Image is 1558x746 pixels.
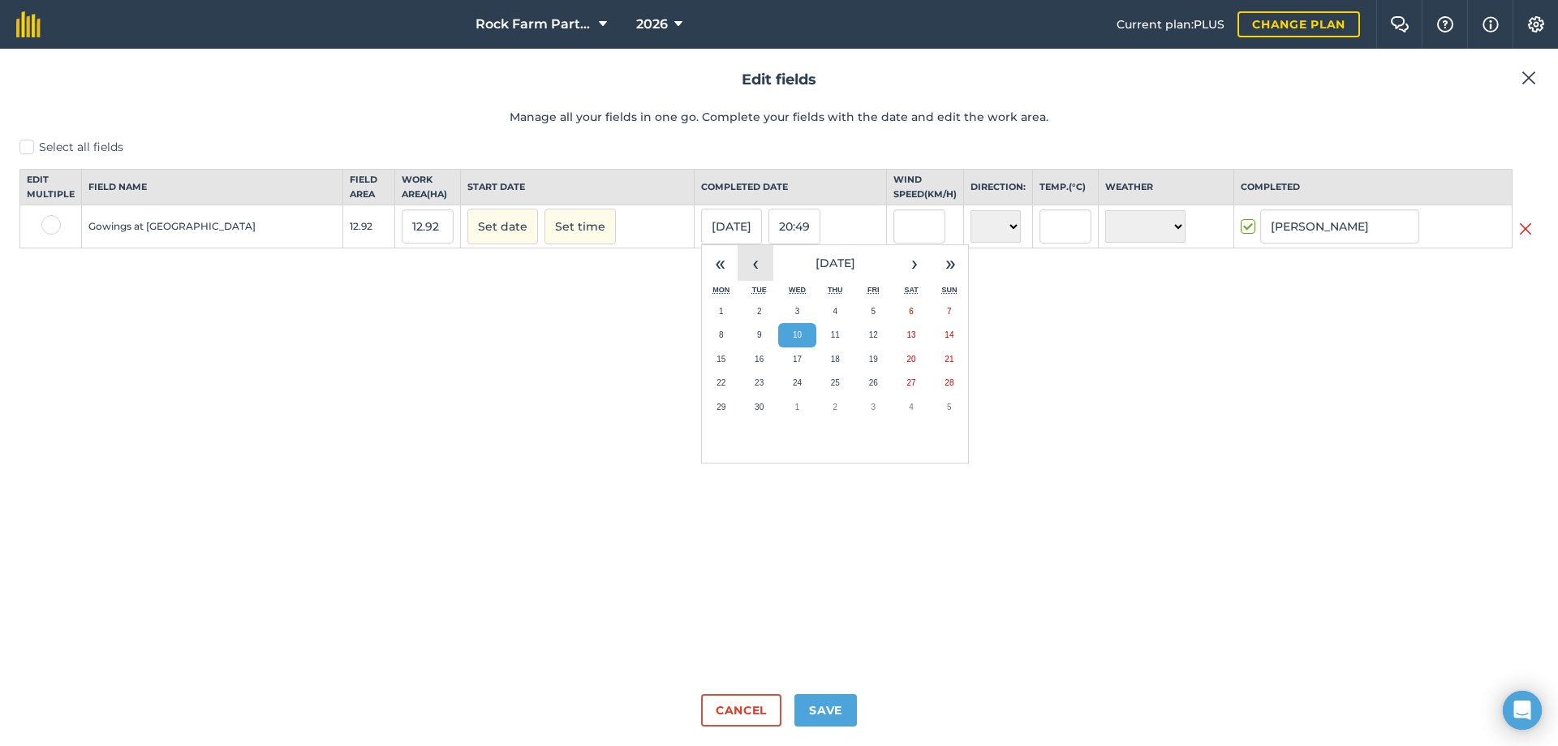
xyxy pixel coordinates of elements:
button: October 1, 2025 [778,395,816,420]
abbr: September 29, 2025 [717,403,725,412]
td: 12.92 [342,205,394,248]
abbr: October 3, 2025 [871,403,876,412]
abbr: September 1, 2025 [719,307,724,316]
button: ‹ [738,245,773,281]
button: September 19, 2025 [854,347,893,372]
abbr: Saturday [904,286,918,294]
button: October 4, 2025 [893,395,931,420]
button: September 18, 2025 [816,347,854,372]
button: September 11, 2025 [816,323,854,347]
th: Direction: [964,170,1033,205]
button: Set time [544,209,616,244]
abbr: September 10, 2025 [793,330,802,339]
button: September 14, 2025 [930,323,968,347]
img: svg+xml;base64,PHN2ZyB4bWxucz0iaHR0cDovL3d3dy53My5vcmcvMjAwMC9zdmciIHdpZHRoPSIyMiIgaGVpZ2h0PSIzMC... [1521,68,1536,88]
th: Start date [460,170,695,205]
button: September 28, 2025 [930,371,968,395]
button: October 5, 2025 [930,395,968,420]
button: September 8, 2025 [702,323,740,347]
td: Gowings at [GEOGRAPHIC_DATA] [82,205,343,248]
button: September 24, 2025 [778,371,816,395]
abbr: October 1, 2025 [795,403,800,412]
button: September 7, 2025 [930,300,968,324]
button: September 21, 2025 [930,347,968,372]
th: Work area ( Ha ) [394,170,460,205]
abbr: September 18, 2025 [831,355,840,364]
abbr: September 12, 2025 [869,330,878,339]
abbr: Thursday [828,286,843,294]
img: Two speech bubbles overlapping with the left bubble in the forefront [1390,16,1410,32]
button: Cancel [701,694,781,727]
abbr: September 19, 2025 [869,355,878,364]
abbr: Wednesday [789,286,806,294]
abbr: September 27, 2025 [906,378,915,387]
img: A cog icon [1526,16,1546,32]
abbr: September 25, 2025 [831,378,840,387]
abbr: September 3, 2025 [795,307,800,316]
abbr: September 9, 2025 [757,330,762,339]
abbr: September 13, 2025 [906,330,915,339]
abbr: Monday [712,286,730,294]
button: September 13, 2025 [893,323,931,347]
abbr: September 16, 2025 [755,355,764,364]
th: Field name [82,170,343,205]
th: Completed date [695,170,887,205]
p: Manage all your fields in one go. Complete your fields with the date and edit the work area. [19,108,1539,126]
h2: Edit fields [19,68,1539,92]
button: September 23, 2025 [740,371,778,395]
button: 20:49 [768,209,820,244]
button: September 15, 2025 [702,347,740,372]
th: Weather [1099,170,1234,205]
button: September 12, 2025 [854,323,893,347]
abbr: September 17, 2025 [793,355,802,364]
button: September 26, 2025 [854,371,893,395]
a: Change plan [1237,11,1360,37]
span: 2026 [636,15,668,34]
button: September 10, 2025 [778,323,816,347]
abbr: September 24, 2025 [793,378,802,387]
th: Wind speed ( km/h ) [887,170,964,205]
span: [DATE] [816,256,855,270]
abbr: Friday [867,286,880,294]
abbr: September 14, 2025 [945,330,953,339]
abbr: September 2, 2025 [757,307,762,316]
button: September 9, 2025 [740,323,778,347]
button: September 17, 2025 [778,347,816,372]
th: Completed [1234,170,1512,205]
img: svg+xml;base64,PHN2ZyB4bWxucz0iaHR0cDovL3d3dy53My5vcmcvMjAwMC9zdmciIHdpZHRoPSIxNyIgaGVpZ2h0PSIxNy... [1483,15,1499,34]
button: September 25, 2025 [816,371,854,395]
div: Open Intercom Messenger [1503,691,1542,730]
th: Edit multiple [20,170,82,205]
abbr: Sunday [941,286,957,294]
abbr: September 4, 2025 [833,307,838,316]
th: Field Area [342,170,394,205]
abbr: September 7, 2025 [947,307,952,316]
img: A question mark icon [1435,16,1455,32]
abbr: September 26, 2025 [869,378,878,387]
abbr: September 28, 2025 [945,378,953,387]
span: Rock Farm Partners I1381096 [476,15,592,34]
button: October 2, 2025 [816,395,854,420]
abbr: September 15, 2025 [717,355,725,364]
button: › [897,245,932,281]
abbr: Tuesday [752,286,767,294]
abbr: September 6, 2025 [909,307,914,316]
button: » [932,245,968,281]
abbr: September 8, 2025 [719,330,724,339]
abbr: September 5, 2025 [871,307,876,316]
button: September 4, 2025 [816,300,854,324]
button: September 6, 2025 [893,300,931,324]
button: October 3, 2025 [854,395,893,420]
button: Save [794,694,857,727]
img: fieldmargin Logo [16,11,41,37]
button: September 27, 2025 [893,371,931,395]
label: Select all fields [19,139,1539,156]
button: September 5, 2025 [854,300,893,324]
button: September 2, 2025 [740,300,778,324]
button: « [702,245,738,281]
abbr: September 23, 2025 [755,378,764,387]
abbr: October 2, 2025 [833,403,838,412]
button: Set date [467,209,538,244]
button: September 30, 2025 [740,395,778,420]
button: September 22, 2025 [702,371,740,395]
